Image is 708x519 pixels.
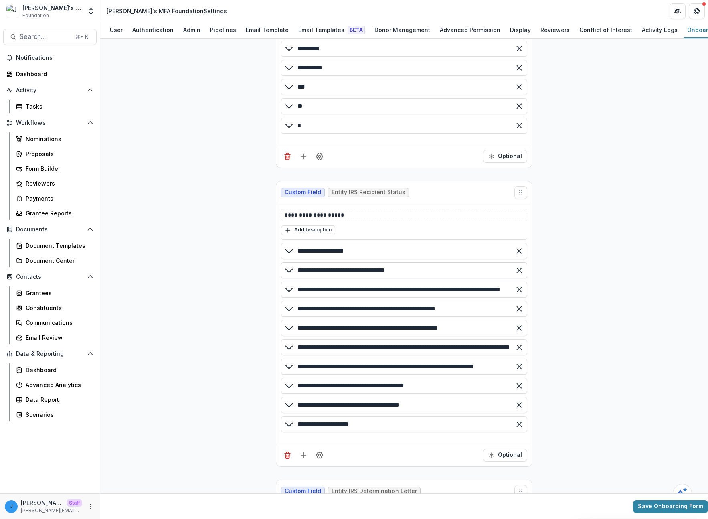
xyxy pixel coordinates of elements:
a: Admin [180,22,204,38]
button: Open Contacts [3,270,97,283]
div: Pipelines [207,24,239,36]
button: Required [483,449,527,462]
div: Document Templates [26,241,90,250]
div: Constituents [26,304,90,312]
button: Remove option [513,418,526,431]
button: Adddescription [281,225,335,235]
button: Move field [514,485,527,498]
span: Workflows [16,120,84,126]
button: Search... [3,29,97,45]
a: Activity Logs [639,22,681,38]
div: Reviewers [26,179,90,188]
p: Staff [67,499,82,507]
a: Email Templates Beta [295,22,368,38]
a: Authentication [129,22,177,38]
a: Advanced Analytics [13,378,97,391]
img: Jonah's MFA Foundation [6,5,19,18]
div: User [107,24,126,36]
a: Email Template [243,22,292,38]
a: Form Builder [13,162,97,175]
a: Communications [13,316,97,329]
a: Dashboard [13,363,97,377]
div: Document Center [26,256,90,265]
div: Dashboard [16,70,90,78]
div: [PERSON_NAME]'s MFA Foundation Settings [107,7,227,15]
p: [PERSON_NAME][EMAIL_ADDRESS][DOMAIN_NAME] [21,507,82,514]
a: Email Review [13,331,97,344]
div: Email Review [26,333,90,342]
span: Entity IRS Determination Letter [332,488,417,495]
button: Remove option [513,100,526,113]
div: Dashboard [26,366,90,374]
button: Remove option [513,61,526,74]
a: Reviewers [537,22,573,38]
div: Display [507,24,534,36]
button: Add field [297,150,310,163]
button: Remove option [513,119,526,132]
span: Beta [348,26,365,34]
div: Donor Management [371,24,433,36]
a: Data Report [13,393,97,406]
div: Activity Logs [639,24,681,36]
button: Remove option [513,283,526,296]
button: Remove option [513,360,526,373]
div: Grantees [26,289,90,297]
a: Payments [13,192,97,205]
button: Delete field [281,150,294,163]
div: Grantee Reports [26,209,90,217]
button: Open Data & Reporting [3,347,97,360]
span: Activity [16,87,84,94]
button: More [85,502,95,511]
span: Custom Field [285,189,321,196]
a: Document Center [13,254,97,267]
div: Proposals [26,150,90,158]
div: Conflict of Interest [576,24,635,36]
span: Entity IRS Recipient Status [332,189,405,196]
button: Remove option [513,81,526,93]
div: Email Template [243,24,292,36]
a: Pipelines [207,22,239,38]
span: Data & Reporting [16,351,84,357]
button: Field Settings [313,449,326,462]
button: Save Onboarding Form [633,500,708,513]
button: Get Help [689,3,705,19]
button: Remove option [513,322,526,335]
div: Form Builder [26,164,90,173]
button: Remove option [513,264,526,277]
span: Custom Field [285,488,321,495]
button: Move field [514,186,527,199]
button: Delete field [281,449,294,462]
span: Contacts [16,274,84,280]
button: Required [483,150,527,163]
a: Grantees [13,286,97,300]
div: Scenarios [26,410,90,419]
button: Partners [670,3,686,19]
div: jonah@trytemelio.com [10,504,13,509]
p: [PERSON_NAME][EMAIL_ADDRESS][DOMAIN_NAME] [21,499,63,507]
nav: breadcrumb [103,5,230,17]
div: Admin [180,24,204,36]
div: Advanced Analytics [26,381,90,389]
a: Display [507,22,534,38]
a: Conflict of Interest [576,22,635,38]
a: Grantee Reports [13,207,97,220]
a: Scenarios [13,408,97,421]
span: Notifications [16,55,93,61]
button: Add field [297,449,310,462]
a: Advanced Permission [437,22,504,38]
div: Tasks [26,102,90,111]
div: ⌘ + K [74,32,90,41]
div: Data Report [26,395,90,404]
button: Remove option [513,379,526,392]
a: Reviewers [13,177,97,190]
a: Document Templates [13,239,97,252]
button: Remove option [513,302,526,315]
span: Foundation [22,12,49,19]
div: Email Templates [295,24,368,36]
button: Remove option [513,245,526,257]
button: Open entity switcher [85,3,97,19]
a: Proposals [13,147,97,160]
div: Authentication [129,24,177,36]
button: Open Activity [3,84,97,97]
div: Communications [26,318,90,327]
